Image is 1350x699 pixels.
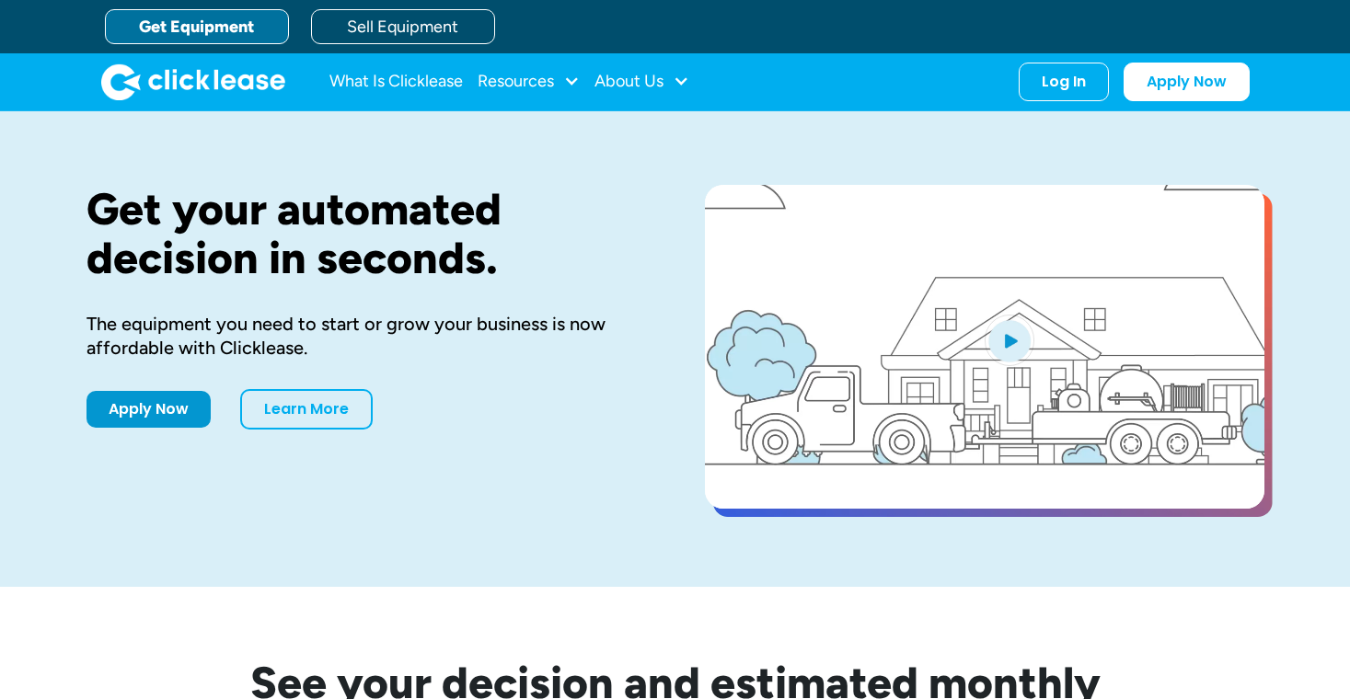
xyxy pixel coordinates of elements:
a: Learn More [240,389,373,430]
div: About Us [594,63,689,100]
a: home [101,63,285,100]
h1: Get your automated decision in seconds. [87,185,646,282]
div: The equipment you need to start or grow your business is now affordable with Clicklease. [87,312,646,360]
a: Sell Equipment [311,9,495,44]
div: Log In [1042,73,1086,91]
a: Apply Now [1124,63,1250,101]
a: Get Equipment [105,9,289,44]
img: Blue play button logo on a light blue circular background [985,315,1034,366]
a: open lightbox [705,185,1264,509]
div: Resources [478,63,580,100]
img: Clicklease logo [101,63,285,100]
a: What Is Clicklease [329,63,463,100]
a: Apply Now [87,391,211,428]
